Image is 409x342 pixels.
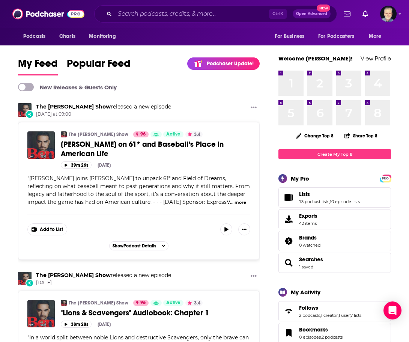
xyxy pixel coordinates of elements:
span: Popular Feed [67,57,131,74]
span: Searches [278,253,391,273]
a: 0 episodes [299,334,321,340]
a: Follows [281,306,296,316]
span: Lists [278,187,391,208]
a: 0 watched [299,243,320,248]
span: My Feed [18,57,58,74]
a: 2 podcasts [299,313,320,318]
button: Show profile menu [380,6,397,22]
span: Follows [299,304,318,311]
img: Podchaser - Follow, Share and Rate Podcasts [12,7,84,21]
a: The Ben Shapiro Show [18,103,32,117]
a: [PERSON_NAME] on 61* and Baseball’s Place in American Life [61,140,250,158]
a: Lists [281,192,296,203]
a: The [PERSON_NAME] Show [69,300,128,306]
span: New [317,5,330,12]
span: 96 [140,299,146,307]
button: 3.4 [185,131,203,137]
span: , [350,313,350,318]
span: Monitoring [89,31,116,42]
img: User Profile [380,6,397,22]
a: 2 podcasts [322,334,343,340]
button: more [235,199,246,206]
span: , [320,313,321,318]
div: My Activity [291,289,320,296]
a: PRO [381,175,390,181]
a: 73 podcast lists [299,199,329,204]
button: open menu [364,29,391,44]
a: Bookmarks [299,326,343,333]
span: Ctrl K [269,9,287,19]
a: 1 user [338,313,350,318]
span: For Podcasters [318,31,354,42]
a: Create My Top 8 [278,149,391,159]
span: [DATE] [36,280,171,286]
a: Active [163,300,183,306]
a: 10 episode lists [330,199,360,204]
a: The Ben Shapiro Show [18,272,32,285]
span: Charts [59,31,75,42]
span: Lists [299,191,310,197]
a: 96 [133,300,149,306]
span: 96 [140,131,146,138]
div: [DATE] [98,322,111,327]
button: open menu [18,29,55,44]
button: ShowPodcast Details [109,241,168,250]
a: Welcome [PERSON_NAME]! [278,55,353,62]
span: " [27,175,250,205]
button: Share Top 8 [344,128,378,143]
a: Brands [299,234,320,241]
a: Bookmarks [281,328,296,338]
button: open menu [269,29,314,44]
a: Show notifications dropdown [341,8,353,20]
a: "Lions & Scavengers" Audiobook: Chapter 1 [61,308,250,318]
button: Show More Button [248,103,260,113]
button: 39m 26s [61,161,92,169]
span: , [338,313,338,318]
a: Show notifications dropdown [359,8,371,20]
span: Active [166,131,180,138]
a: Lists [299,191,360,197]
span: Exports [299,212,317,219]
div: New Episode [26,110,34,118]
span: Show Podcast Details [113,243,156,249]
a: 1 creator [321,313,338,318]
a: The [PERSON_NAME] Show [69,131,128,137]
input: Search podcasts, credits, & more... [115,8,269,20]
span: "Lions & Scavengers" Audiobook: Chapter 1 [61,308,209,318]
a: Brands [281,236,296,246]
a: Charts [54,29,80,44]
span: Podcasts [23,31,45,42]
img: Ben Shapiro on 61* and Baseball’s Place in American Life [27,131,55,159]
a: 1 saved [299,264,313,270]
h3: released a new episode [36,103,171,110]
span: Searches [299,256,323,263]
a: New Releases & Guests Only [18,83,117,91]
button: Show More Button [238,223,250,235]
button: open menu [84,29,125,44]
button: Open AdvancedNew [293,9,331,18]
a: My Feed [18,57,58,75]
div: Open Intercom Messenger [383,301,401,319]
a: The Ben Shapiro Show [36,103,111,110]
button: Show More Button [248,272,260,281]
div: [DATE] [98,163,111,168]
span: [PERSON_NAME] on 61* and Baseball’s Place in American Life [61,140,224,158]
img: The Ben Shapiro Show [61,131,67,137]
button: open menu [313,29,365,44]
span: Brands [278,231,391,251]
a: Active [163,131,183,137]
button: Change Top 8 [292,131,338,140]
a: Searches [281,258,296,268]
button: 3.4 [185,300,203,306]
span: Brands [299,234,317,241]
img: The Ben Shapiro Show [61,300,67,306]
span: [PERSON_NAME] joins [PERSON_NAME] to unpack 61* and Field of Dreams, reflecting on what baseball ... [27,175,250,205]
span: , [329,199,330,204]
span: For Business [275,31,304,42]
div: My Pro [291,175,309,182]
